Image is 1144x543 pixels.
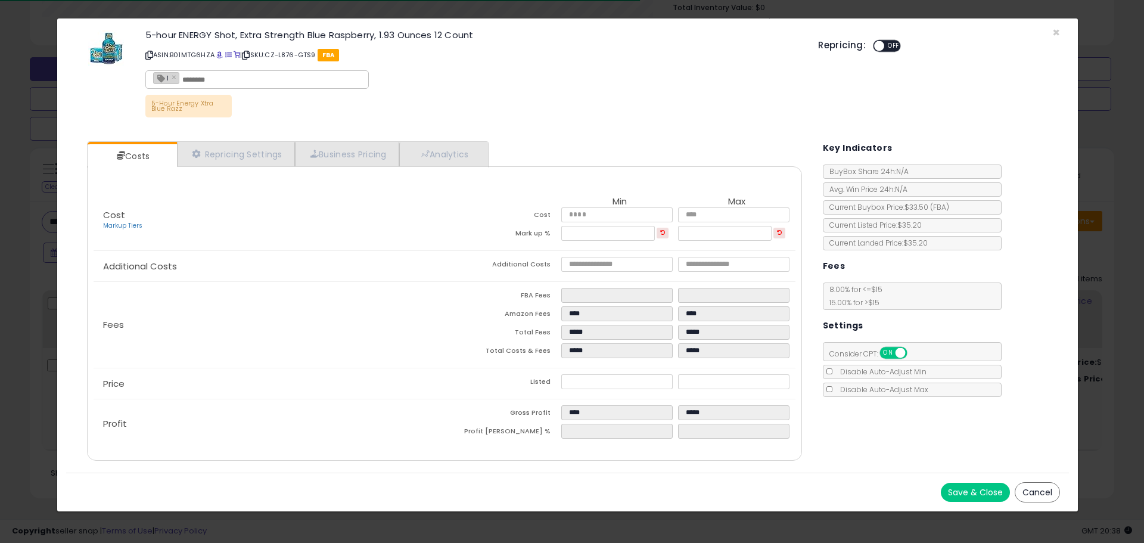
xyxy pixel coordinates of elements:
[234,50,240,60] a: Your listing only
[904,202,949,212] span: $33.50
[444,325,561,343] td: Total Fees
[881,348,896,358] span: ON
[94,320,444,330] p: Fees
[444,207,561,226] td: Cost
[88,30,124,66] img: 51zMfazFE1L._SL60_.jpg
[145,45,800,64] p: ASIN: B01MTG6HZA | SKU: CZ-L876-GTS9
[678,197,795,207] th: Max
[884,41,903,51] span: OFF
[823,349,923,359] span: Consider CPT:
[1052,24,1060,41] span: ×
[823,259,845,274] h5: Fees
[823,220,922,230] span: Current Listed Price: $35.20
[823,297,879,308] span: 15.00 % for > $15
[444,343,561,362] td: Total Costs & Fees
[1015,482,1060,502] button: Cancel
[823,141,893,156] h5: Key Indicators
[930,202,949,212] span: ( FBA )
[823,202,949,212] span: Current Buybox Price:
[94,210,444,231] p: Cost
[823,184,907,194] span: Avg. Win Price 24h: N/A
[216,50,223,60] a: BuyBox page
[834,384,928,395] span: Disable Auto-Adjust Max
[145,30,800,39] h3: 5-hour ENERGY Shot, Extra Strength Blue Raspberry, 1.93 Ounces 12 Count
[177,142,295,166] a: Repricing Settings
[318,49,340,61] span: FBA
[444,424,561,442] td: Profit [PERSON_NAME] %
[823,166,909,176] span: BuyBox Share 24h: N/A
[834,367,927,377] span: Disable Auto-Adjust Min
[444,226,561,244] td: Mark up %
[94,262,444,271] p: Additional Costs
[399,142,487,166] a: Analytics
[444,405,561,424] td: Gross Profit
[818,41,866,50] h5: Repricing:
[823,238,928,248] span: Current Landed Price: $35.20
[172,72,179,82] a: ×
[103,221,142,230] a: Markup Tiers
[88,144,176,168] a: Costs
[225,50,232,60] a: All offer listings
[94,379,444,389] p: Price
[145,95,232,117] p: 5-Hour Energy Xtra Blue Razz
[295,142,399,166] a: Business Pricing
[561,197,678,207] th: Min
[823,318,863,333] h5: Settings
[905,348,924,358] span: OFF
[154,73,169,83] span: 1
[941,483,1010,502] button: Save & Close
[444,374,561,393] td: Listed
[444,257,561,275] td: Additional Costs
[444,288,561,306] td: FBA Fees
[94,419,444,429] p: Profit
[444,306,561,325] td: Amazon Fees
[823,284,882,308] span: 8.00 % for <= $15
